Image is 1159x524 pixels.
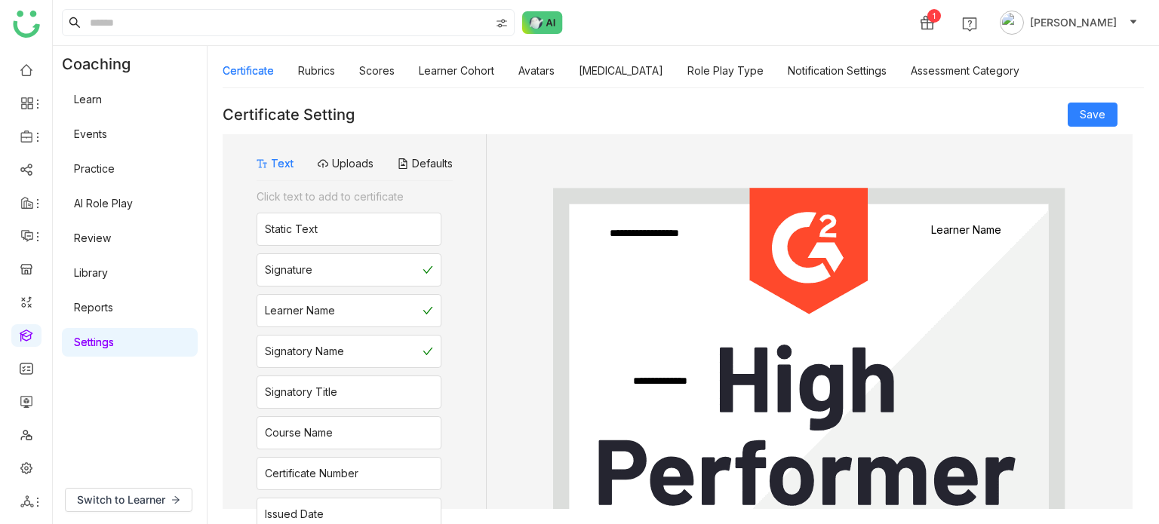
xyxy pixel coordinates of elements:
div: Click text to add to certificate [257,188,441,205]
div: Issued Date [265,506,324,522]
div: Certificate Number [265,465,358,482]
div: Coaching [53,46,153,82]
a: AI Role Play [74,197,133,210]
button: [PERSON_NAME] [997,11,1141,35]
img: avatar [1000,11,1024,35]
a: Rubrics [298,64,335,77]
a: [MEDICAL_DATA] [579,64,663,77]
button: Uploads [318,155,374,172]
img: ask-buddy-normal.svg [522,11,563,34]
span: Switch to Learner [77,492,165,508]
a: Notification Settings [788,64,887,77]
div: Course Name [265,424,333,441]
div: Certificate Setting [223,106,355,124]
div: Signatory Title [265,384,337,400]
a: Library [74,266,108,279]
a: Scores [359,64,395,77]
button: Text [257,155,294,172]
div: Learner Name [265,302,335,319]
div: 1 [927,9,941,23]
a: Learn [74,93,102,106]
a: Role Play Type [687,64,764,77]
a: Events [74,127,107,140]
a: Practice [74,162,115,175]
gtmb-token-detail: Learner Name [893,223,1039,236]
span: Save [1080,106,1105,123]
a: Review [74,231,111,244]
span: [PERSON_NAME] [1030,14,1117,31]
a: Assessment Category [911,64,1019,77]
img: search-type.svg [496,17,508,29]
div: Static Text [265,221,318,237]
a: Avatars [518,64,555,77]
a: Learner Cohort [419,64,494,77]
img: help.svg [962,17,977,32]
button: Defaults [398,155,453,172]
a: Certificate [223,64,274,77]
div: Signatory Name [265,343,344,360]
button: Save [1068,103,1117,127]
div: Signature [265,262,312,278]
a: Settings [74,336,114,348]
img: logo [13,11,40,38]
a: Reports [74,301,113,314]
button: Switch to Learner [65,488,192,512]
